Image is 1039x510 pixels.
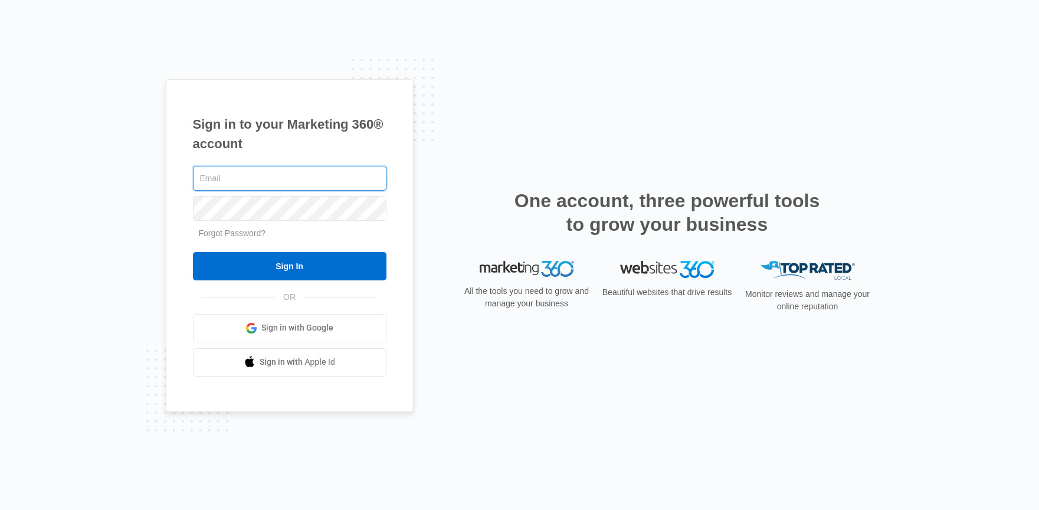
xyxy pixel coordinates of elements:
[193,314,386,342] a: Sign in with Google
[461,285,593,310] p: All the tools you need to grow and manage your business
[193,166,386,191] input: Email
[601,286,733,299] p: Beautiful websites that drive results
[511,189,824,236] h2: One account, three powerful tools to grow your business
[193,252,386,280] input: Sign In
[742,288,874,313] p: Monitor reviews and manage your online reputation
[261,322,333,334] span: Sign in with Google
[199,228,266,238] a: Forgot Password?
[193,348,386,377] a: Sign in with Apple Id
[260,356,335,368] span: Sign in with Apple Id
[193,115,386,153] h1: Sign in to your Marketing 360® account
[275,291,304,303] span: OR
[480,261,574,277] img: Marketing 360
[620,261,714,278] img: Websites 360
[761,261,855,280] img: Top Rated Local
